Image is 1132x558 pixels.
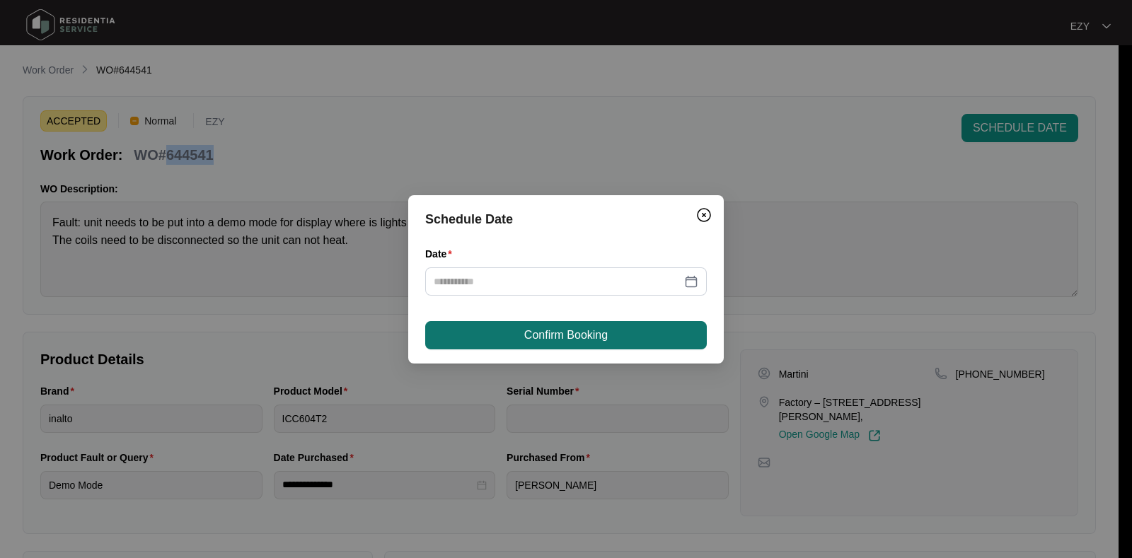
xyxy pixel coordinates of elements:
[425,209,707,229] div: Schedule Date
[434,274,681,289] input: Date
[425,247,458,261] label: Date
[693,204,715,226] button: Close
[425,321,707,349] button: Confirm Booking
[695,207,712,223] img: closeCircle
[524,327,608,344] span: Confirm Booking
